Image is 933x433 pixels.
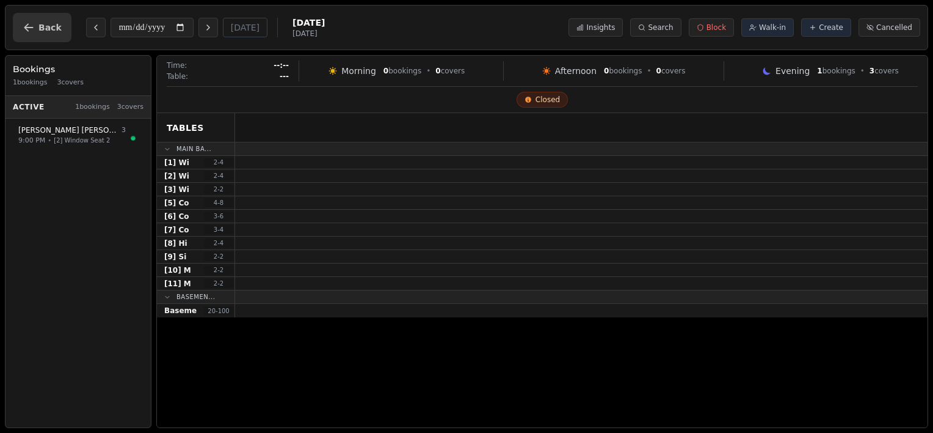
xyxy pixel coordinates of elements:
[860,66,865,76] span: •
[18,125,119,135] span: [PERSON_NAME] [PERSON_NAME]
[48,136,51,145] span: •
[656,66,686,76] span: covers
[817,67,822,75] span: 1
[38,23,62,32] span: Back
[13,78,48,88] span: 1 bookings
[876,23,912,32] span: Cancelled
[280,72,289,81] span: ---
[164,306,197,316] span: Baseme
[869,66,899,76] span: covers
[630,18,681,37] button: Search
[204,198,233,207] span: 4 - 8
[117,102,143,113] span: 3 covers
[167,122,204,134] span: Tables
[859,18,920,37] button: Cancelled
[204,158,233,167] span: 2 - 4
[164,185,189,194] span: [3] Wi
[13,63,143,75] h3: Bookings
[164,265,191,275] span: [10] M
[775,65,810,77] span: Evening
[204,306,233,316] span: 20 - 100
[656,67,661,75] span: 0
[198,18,218,37] button: Next day
[164,171,189,181] span: [2] Wi
[86,18,106,37] button: Previous day
[292,29,325,39] span: [DATE]
[122,125,126,136] span: 3
[383,67,388,75] span: 0
[706,23,726,32] span: Block
[164,212,189,221] span: [6] Co
[869,67,874,75] span: 3
[759,23,786,32] span: Walk-in
[535,95,560,105] span: Closed
[568,18,623,37] button: Insights
[176,144,211,154] span: Main Ba...
[292,17,325,29] span: [DATE]
[204,279,233,288] span: 2 - 2
[164,252,186,262] span: [9] Si
[10,119,146,152] button: [PERSON_NAME] [PERSON_NAME]39:00 PM•[2] Window Seat 2
[604,67,609,75] span: 0
[801,18,851,37] button: Create
[204,185,233,194] span: 2 - 2
[819,23,843,32] span: Create
[223,18,267,37] button: [DATE]
[176,292,215,302] span: Basemen...
[435,67,440,75] span: 0
[647,66,651,76] span: •
[204,265,233,275] span: 2 - 2
[741,18,794,37] button: Walk-in
[204,252,233,261] span: 2 - 2
[54,136,110,145] span: [2] Window Seat 2
[75,102,110,113] span: 1 bookings
[648,23,673,32] span: Search
[555,65,597,77] span: Afternoon
[164,239,187,248] span: [8] Hi
[586,23,615,32] span: Insights
[57,78,84,88] span: 3 covers
[204,171,233,180] span: 2 - 4
[204,239,233,248] span: 2 - 4
[689,18,734,37] button: Block
[13,102,45,112] span: Active
[164,279,191,289] span: [11] M
[18,136,45,146] span: 9:00 PM
[164,158,189,168] span: [1] Wi
[383,66,421,76] span: bookings
[164,225,189,235] span: [7] Co
[604,66,642,76] span: bookings
[435,66,465,76] span: covers
[164,198,189,208] span: [5] Co
[426,66,430,76] span: •
[817,66,855,76] span: bookings
[204,212,233,221] span: 3 - 6
[13,13,71,42] button: Back
[204,225,233,234] span: 3 - 4
[167,61,187,70] span: Time:
[341,65,376,77] span: Morning
[274,61,289,70] span: --:--
[167,72,188,81] span: Table:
